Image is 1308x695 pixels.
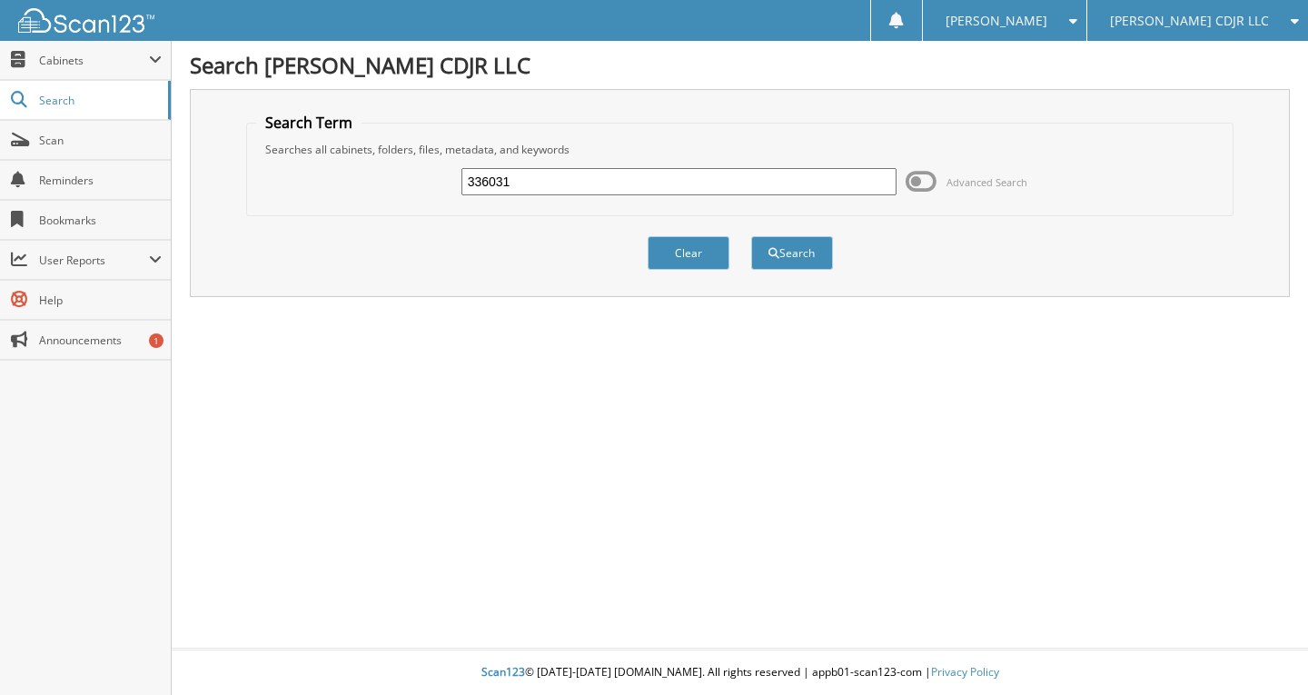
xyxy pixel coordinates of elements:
button: Clear [648,236,729,270]
span: Search [39,93,159,108]
legend: Search Term [256,113,362,133]
span: Announcements [39,333,162,348]
span: Advanced Search [946,175,1027,189]
div: 1 [149,333,163,348]
span: Help [39,293,162,308]
a: Privacy Policy [931,664,999,680]
div: Searches all cabinets, folders, files, metadata, and keywords [256,142,1224,157]
h1: Search [PERSON_NAME] CDJR LLC [190,50,1290,80]
span: Cabinets [39,53,149,68]
span: User Reports [39,253,149,268]
span: Scan123 [481,664,525,680]
span: [PERSON_NAME] [946,15,1047,26]
img: scan123-logo-white.svg [18,8,154,33]
span: Reminders [39,173,162,188]
span: Scan [39,133,162,148]
div: © [DATE]-[DATE] [DOMAIN_NAME]. All rights reserved | appb01-scan123-com | [172,650,1308,695]
span: Bookmarks [39,213,162,228]
span: [PERSON_NAME] CDJR LLC [1110,15,1269,26]
button: Search [751,236,833,270]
